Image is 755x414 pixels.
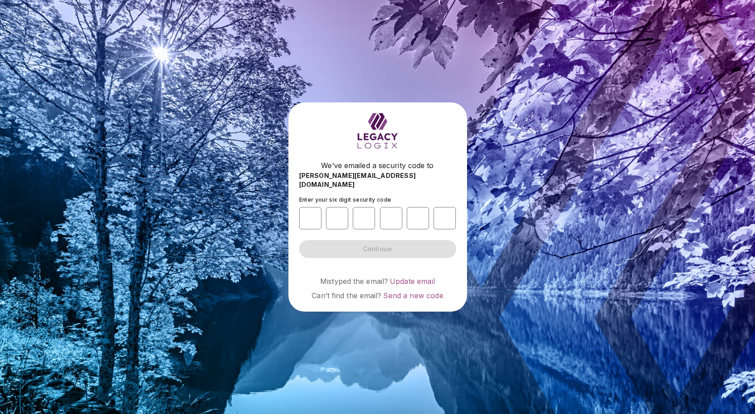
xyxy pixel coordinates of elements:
span: Can’t find the email? [312,291,381,300]
span: Mistyped the email? [320,277,388,286]
span: We’ve emailed a security code to [321,160,434,171]
a: Update email [390,277,435,286]
span: Enter your six digit security code [299,196,392,203]
a: Send a new code [383,291,443,300]
span: [PERSON_NAME][EMAIL_ADDRESS][DOMAIN_NAME] [299,171,456,189]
